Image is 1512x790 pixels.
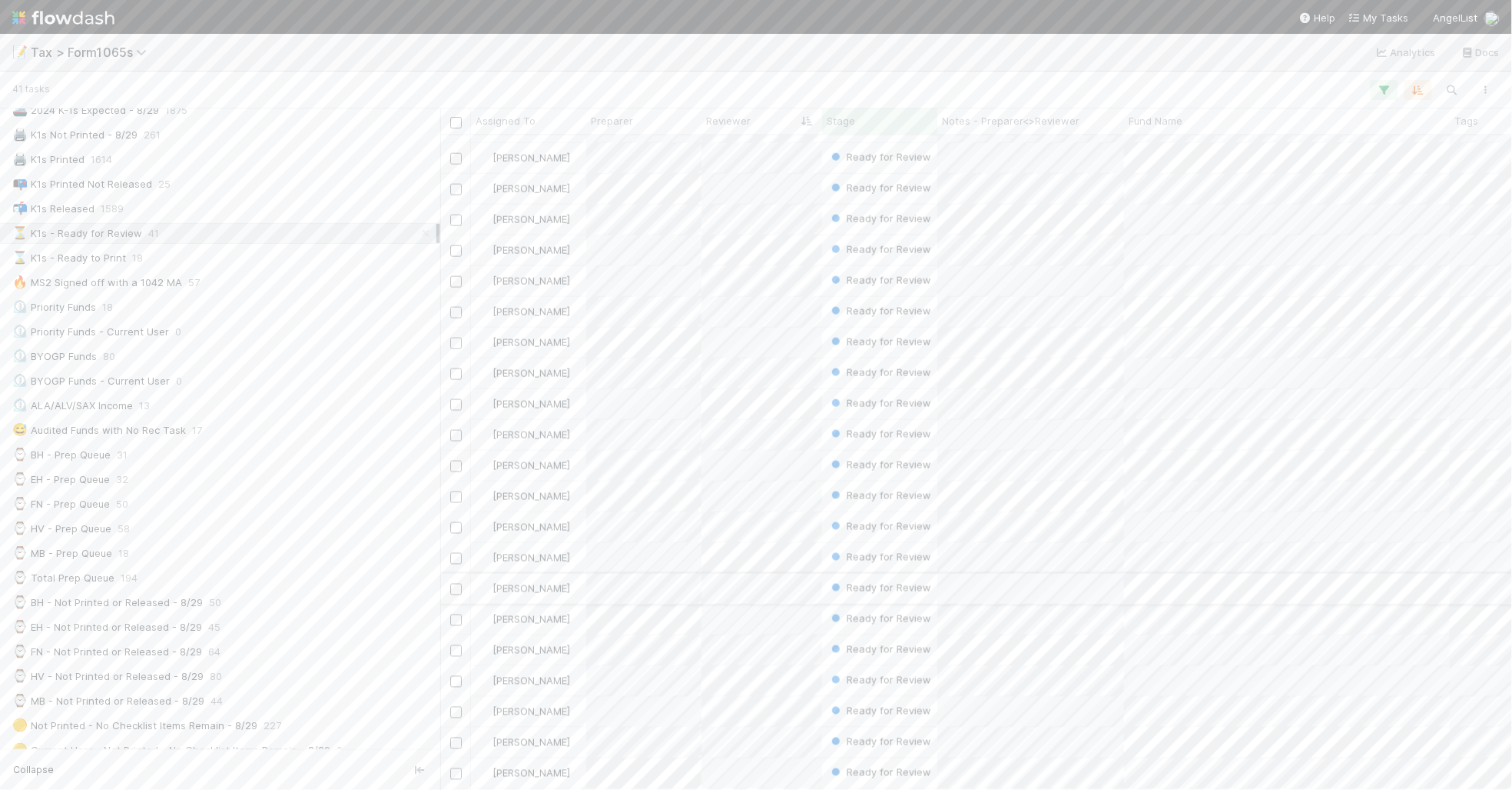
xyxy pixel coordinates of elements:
[12,618,202,637] div: EH - Not Printed or Released - 8/29
[12,152,28,165] span: 🖨️
[450,368,462,380] input: Toggle Row Selected
[12,45,28,58] span: 📝
[477,765,570,781] div: [PERSON_NAME]
[828,395,931,411] div: Ready for Review
[492,490,570,502] span: [PERSON_NAME]
[450,584,462,595] input: Toggle Row Selected
[12,743,28,756] span: 🟡
[12,177,28,190] span: 📭
[828,518,931,534] div: Ready for Review
[828,672,931,688] div: Ready for Review
[12,298,96,317] div: Priority Funds
[450,738,462,749] input: Toggle Row Selected
[828,457,931,472] div: Ready for Review
[12,224,142,243] div: K1s - Ready for Review
[12,103,28,116] span: 🚢
[12,128,28,141] span: 🖨️
[450,430,462,442] input: Toggle Row Selected
[492,182,570,195] span: [PERSON_NAME]
[828,243,931,255] span: Ready for Review
[12,248,126,268] div: K1s - Ready to Print
[478,305,490,318] img: avatar_66854b90-094e-431f-b713-6ac88429a2b8.png
[828,488,931,503] div: Ready for Review
[1348,10,1409,25] a: My Tasks
[144,125,161,145] span: 261
[12,226,28,239] span: ⏳
[478,367,490,379] img: avatar_cfa6ccaa-c7d9-46b3-b608-2ec56ecf97ad.png
[450,245,462,257] input: Toggle Row Selected
[477,181,570,196] div: [PERSON_NAME]
[478,552,490,564] img: avatar_711f55b7-5a46-40da-996f-bc93b6b86381.png
[828,766,931,778] span: Ready for Review
[165,101,187,120] span: 1875
[450,276,462,288] input: Toggle Row Selected
[12,694,28,707] span: ⌚
[828,365,931,380] div: Ready for Review
[102,298,113,317] span: 18
[828,520,931,532] span: Ready for Review
[478,213,490,225] img: avatar_66854b90-094e-431f-b713-6ac88429a2b8.png
[478,459,490,472] img: avatar_711f55b7-5a46-40da-996f-bc93b6b86381.png
[12,325,28,338] span: ⏲️
[12,519,111,538] div: HV - Prep Queue
[477,212,570,227] div: [PERSON_NAME]
[492,213,570,225] span: [PERSON_NAME]
[118,519,130,538] span: 58
[478,182,490,195] img: avatar_66854b90-094e-431f-b713-6ac88429a2b8.png
[492,428,570,441] span: [PERSON_NAME]
[175,322,181,342] span: 0
[492,152,570,164] span: [PERSON_NAME]
[450,615,462,626] input: Toggle Row Selected
[12,716,257,735] div: Not Printed - No Checklist Items Remain - 8/29
[828,611,931,626] div: Ready for Review
[477,735,570,750] div: [PERSON_NAME]
[492,767,570,779] span: [PERSON_NAME]
[828,426,931,442] div: Ready for Review
[12,372,170,391] div: BYOGP Funds - Current User
[706,113,751,128] span: Reviewer
[12,497,28,510] span: ⌚
[12,692,204,711] div: MB - Not Printed or Released - 8/29
[450,184,462,195] input: Toggle Row Selected
[12,396,133,415] div: ALA/ALV/SAX Income
[12,448,28,461] span: ⌚
[478,675,490,687] img: avatar_66854b90-094e-431f-b713-6ac88429a2b8.png
[828,612,931,625] span: Ready for Review
[492,582,570,595] span: [PERSON_NAME]
[1454,113,1478,128] span: Tags
[12,349,28,362] span: ⏲️
[477,519,570,535] div: [PERSON_NAME]
[478,275,490,287] img: avatar_66854b90-094e-431f-b713-6ac88429a2b8.png
[12,495,110,514] div: FN - Prep Queue
[492,367,570,379] span: [PERSON_NAME]
[477,396,570,412] div: [PERSON_NAME]
[450,461,462,472] input: Toggle Row Selected
[828,580,931,595] div: Ready for Review
[828,458,931,471] span: Ready for Review
[942,113,1079,128] span: Notes - Preparer<>Reviewer
[117,445,128,465] span: 31
[450,522,462,534] input: Toggle Row Selected
[477,581,570,596] div: [PERSON_NAME]
[828,335,931,348] span: Ready for Review
[337,741,343,760] span: 0
[12,423,28,436] span: 😅
[828,212,931,225] span: Ready for Review
[828,582,931,594] span: Ready for Review
[492,244,570,256] span: [PERSON_NAME]
[12,544,112,563] div: MB - Prep Queue
[12,347,97,366] div: BYOGP Funds
[12,273,182,292] div: MS2 Signed off with a 1042 MA
[450,492,462,503] input: Toggle Row Selected
[478,244,490,256] img: avatar_d45d11ee-0024-4901-936f-9df0a9cc3b4e.png
[828,180,931,195] div: Ready for Review
[264,716,281,735] span: 227
[828,303,931,318] div: Ready for Review
[1484,11,1500,26] img: avatar_45ea4894-10ca-450f-982d-dabe3bd75b0b.png
[478,336,490,348] img: avatar_711f55b7-5a46-40da-996f-bc93b6b86381.png
[12,101,159,120] div: 2024 K-1s Expected - 8/29
[450,307,462,318] input: Toggle Row Selected
[828,674,931,686] span: Ready for Review
[477,304,570,319] div: [PERSON_NAME]
[450,338,462,349] input: Toggle Row Selected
